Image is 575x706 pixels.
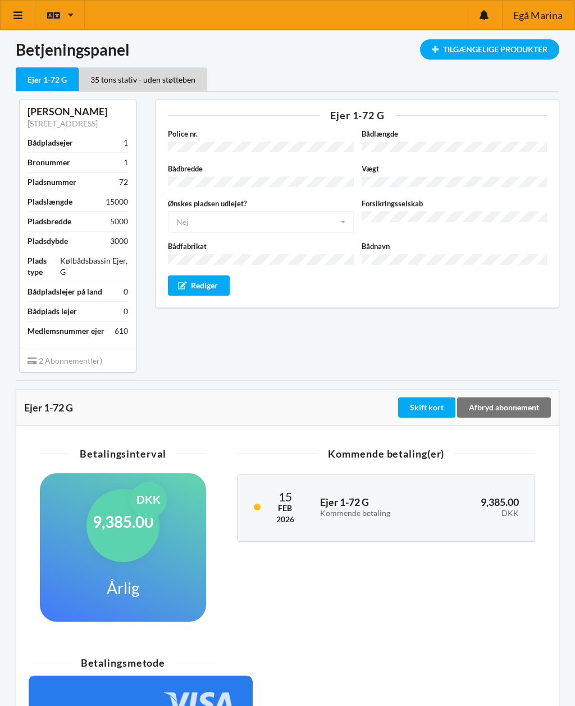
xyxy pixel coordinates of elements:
div: DKK [130,482,167,518]
a: [STREET_ADDRESS] [28,119,98,128]
div: Ejer 1-72 G [16,67,79,92]
div: Bådpladslejer på land [28,286,102,297]
div: 1 [124,157,128,168]
h1: 9,385.00 [93,512,153,532]
div: [PERSON_NAME] [28,105,128,118]
div: Tilgængelige Produkter [420,39,559,60]
div: Plads type [28,255,60,278]
div: 3000 [110,236,128,247]
label: Police nr. [168,128,354,139]
div: Ejer 1-72 G [168,110,547,120]
h1: Betjeningspanel [16,39,559,60]
div: Feb [276,503,294,514]
div: Rediger [168,275,230,296]
div: Medlemsnummer ejer [28,325,104,337]
h3: Ejer 1-72 G [320,496,428,518]
label: Bådlængde [362,128,547,139]
div: Pladsbredde [28,216,71,227]
div: 15 [276,491,294,503]
div: Betalingsmetode [32,658,214,668]
h3: 9,385.00 [443,496,519,518]
div: 72 [119,176,128,188]
span: 2 Abonnement(er) [28,356,102,365]
label: Bådnavn [362,241,547,252]
div: 0 [124,306,128,317]
label: Ønskes pladsen udlejet? [168,198,354,209]
span: Egå Marina [513,10,563,20]
div: 5000 [110,216,128,227]
label: Vægt [362,163,547,174]
div: Betalingsinterval [40,449,206,459]
div: Kølbådsbassin Ejer, G [60,255,128,278]
div: Bådplads lejer [28,306,77,317]
div: 0 [124,286,128,297]
div: 2026 [276,514,294,525]
div: Pladslængde [28,196,72,207]
label: Bådbredde [168,163,354,174]
div: 610 [115,325,128,337]
div: 1 [124,137,128,148]
div: Kommende betaling(er) [238,449,535,459]
div: Afbryd abonnement [457,397,551,418]
label: Forsikringsselskab [362,198,547,209]
div: Kommende betaling [320,509,428,518]
div: DKK [443,509,519,518]
div: 35 tons stativ - uden støtteben [79,67,207,91]
label: Bådfabrikat [168,241,354,252]
div: Skift kort [398,397,455,418]
div: Bådpladsejer [28,137,73,148]
div: Pladsdybde [28,236,68,247]
div: Ejer 1-72 G [24,402,396,413]
h1: Årlig [107,578,139,598]
div: 15000 [106,196,128,207]
div: Pladsnummer [28,176,76,188]
div: Bronummer [28,157,70,168]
